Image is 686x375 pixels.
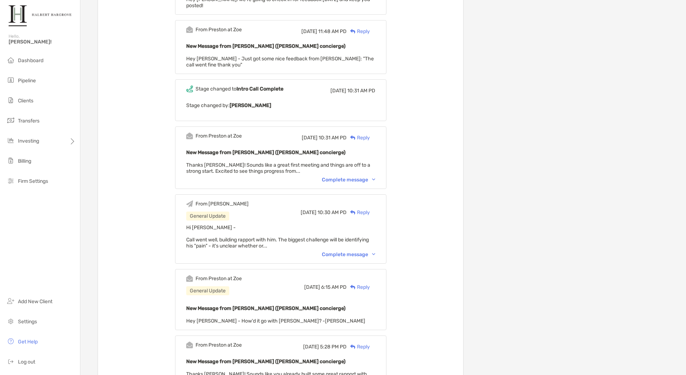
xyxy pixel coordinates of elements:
div: General Update [186,286,229,295]
div: From Preston at Zoe [196,276,242,282]
img: get-help icon [6,337,15,346]
div: Complete message [322,177,375,183]
span: Hi [PERSON_NAME] - Call went well, building rapport with him. The biggest challenge will be ident... [186,224,369,249]
img: Event icon [186,200,193,207]
span: Pipeline [18,78,36,84]
img: firm-settings icon [6,176,15,185]
img: investing icon [6,136,15,145]
span: Get Help [18,339,38,345]
img: Zoe Logo [9,3,71,29]
span: Thanks [PERSON_NAME]! Sounds like a great first meeting and things are off to a strong start. Exc... [186,162,370,174]
img: Reply icon [350,344,356,349]
span: 10:30 AM PD [318,209,347,216]
span: 10:31 AM PD [347,88,375,94]
div: Reply [347,343,370,351]
div: Reply [347,28,370,35]
span: [DATE] [302,135,318,141]
span: [DATE] [301,209,316,216]
img: Reply icon [350,29,356,34]
span: Hey [PERSON_NAME] - How'd it go with [PERSON_NAME]? -[PERSON_NAME] [186,318,365,324]
img: add_new_client icon [6,297,15,305]
b: New Message from [PERSON_NAME] ([PERSON_NAME] concierge) [186,43,346,49]
img: Event icon [186,133,193,139]
div: Stage changed to [196,86,283,92]
div: Reply [347,209,370,216]
span: Dashboard [18,57,43,64]
img: settings icon [6,317,15,325]
p: Stage changed by: [186,101,375,110]
span: [DATE] [330,88,346,94]
img: Reply icon [350,210,356,215]
span: Transfers [18,118,39,124]
div: Reply [347,134,370,142]
span: [DATE] [303,344,319,350]
img: Event icon [186,342,193,348]
img: Event icon [186,26,193,33]
img: dashboard icon [6,56,15,64]
img: Event icon [186,275,193,282]
b: [PERSON_NAME] [230,102,271,108]
span: [DATE] [304,284,320,290]
div: From Preston at Zoe [196,133,242,139]
img: pipeline icon [6,76,15,84]
img: billing icon [6,156,15,165]
span: Add New Client [18,298,52,305]
span: Investing [18,138,39,144]
div: General Update [186,212,229,221]
div: From Preston at Zoe [196,342,242,348]
img: Reply icon [350,285,356,290]
span: 10:31 AM PD [319,135,347,141]
img: Event icon [186,85,193,92]
b: New Message from [PERSON_NAME] ([PERSON_NAME] concierge) [186,149,346,156]
div: From Preston at Zoe [196,27,242,33]
span: Firm Settings [18,178,48,184]
span: Hey [PERSON_NAME] - Just got some nice feedback from [PERSON_NAME]: "The call went fine thank you" [186,56,374,68]
span: 11:48 AM PD [318,28,347,34]
b: Intro Call Complete [236,86,283,92]
b: New Message from [PERSON_NAME] ([PERSON_NAME] concierge) [186,358,346,365]
div: From [PERSON_NAME] [196,201,249,207]
img: transfers icon [6,116,15,125]
img: logout icon [6,357,15,366]
span: [DATE] [301,28,317,34]
img: Chevron icon [372,253,375,255]
span: Settings [18,319,37,325]
span: [PERSON_NAME]! [9,39,76,45]
span: Billing [18,158,31,164]
span: Log out [18,359,35,365]
span: 5:28 PM PD [320,344,347,350]
div: Complete message [322,251,375,258]
span: Clients [18,98,33,104]
img: clients icon [6,96,15,105]
span: 6:15 AM PD [321,284,347,290]
b: New Message from [PERSON_NAME] ([PERSON_NAME] concierge) [186,305,346,311]
img: Chevron icon [372,179,375,181]
div: Reply [347,283,370,291]
img: Reply icon [350,135,356,140]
